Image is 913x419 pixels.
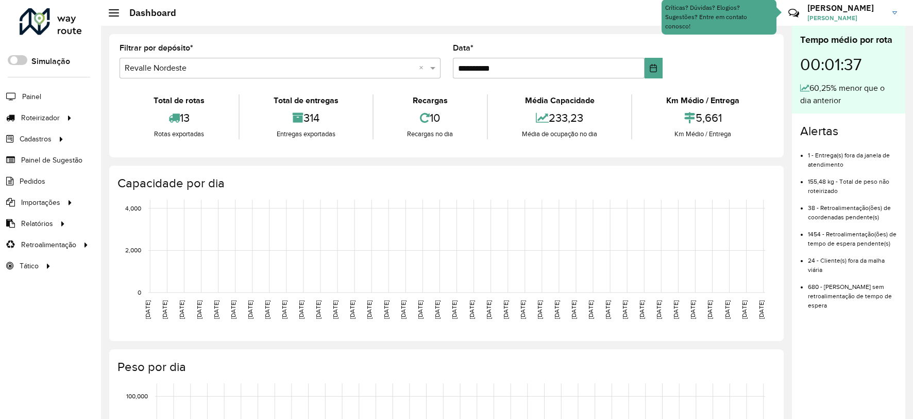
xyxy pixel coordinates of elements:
[366,300,373,319] text: [DATE]
[20,261,39,271] span: Tático
[138,289,141,296] text: 0
[635,107,771,129] div: 5,661
[119,7,176,19] h2: Dashboard
[117,176,773,191] h4: Capacidade por dia
[125,205,141,212] text: 4,000
[621,300,628,319] text: [DATE]
[21,155,82,166] span: Painel de Sugestão
[800,47,897,82] div: 00:01:37
[281,300,288,319] text: [DATE]
[808,143,897,169] li: 1 - Entrega(s) fora da janela de atendimento
[689,300,696,319] text: [DATE]
[21,218,53,229] span: Relatórios
[349,300,356,319] text: [DATE]
[20,176,45,187] span: Pedidos
[21,112,60,123] span: Roteirizador
[635,94,771,107] div: Km Médio / Entrega
[451,300,458,319] text: [DATE]
[122,129,236,139] div: Rotas exportadas
[376,94,485,107] div: Recargas
[31,55,70,68] label: Simulação
[800,33,897,47] div: Tempo médio por rota
[570,300,577,319] text: [DATE]
[144,300,151,319] text: [DATE]
[807,3,885,13] h3: [PERSON_NAME]
[519,300,526,319] text: [DATE]
[453,42,474,54] label: Data
[800,82,897,107] div: 60,25% menor que o dia anterior
[655,300,662,319] text: [DATE]
[20,134,52,144] span: Cadastros
[419,62,428,74] span: Clear all
[298,300,305,319] text: [DATE]
[122,107,236,129] div: 13
[315,300,322,319] text: [DATE]
[417,300,424,319] text: [DATE]
[536,300,543,319] text: [DATE]
[741,300,748,319] text: [DATE]
[491,107,629,129] div: 233,23
[645,58,662,78] button: Choose Date
[161,300,168,319] text: [DATE]
[242,129,370,139] div: Entregas exportadas
[468,300,475,319] text: [DATE]
[120,42,193,54] label: Filtrar por depósito
[485,300,492,319] text: [DATE]
[724,300,731,319] text: [DATE]
[332,300,339,319] text: [DATE]
[376,129,485,139] div: Recargas no dia
[21,197,60,208] span: Importações
[400,300,407,319] text: [DATE]
[122,94,236,107] div: Total de rotas
[376,107,485,129] div: 10
[808,275,897,310] li: 680 - [PERSON_NAME] sem retroalimentação de tempo de espera
[808,169,897,196] li: 155,48 kg - Total de peso não roteirizado
[242,94,370,107] div: Total de entregas
[808,222,897,248] li: 1454 - Retroalimentação(ões) de tempo de espera pendente(s)
[230,300,236,319] text: [DATE]
[587,300,594,319] text: [DATE]
[22,91,41,102] span: Painel
[672,300,679,319] text: [DATE]
[434,300,441,319] text: [DATE]
[706,300,713,319] text: [DATE]
[808,196,897,222] li: 38 - Retroalimentação(ões) de coordenadas pendente(s)
[635,129,771,139] div: Km Médio / Entrega
[242,107,370,129] div: 314
[491,94,629,107] div: Média Capacidade
[758,300,765,319] text: [DATE]
[247,300,253,319] text: [DATE]
[638,300,645,319] text: [DATE]
[807,13,885,23] span: [PERSON_NAME]
[178,300,185,319] text: [DATE]
[502,300,509,319] text: [DATE]
[213,300,219,319] text: [DATE]
[117,360,773,375] h4: Peso por dia
[783,2,805,24] a: Contato Rápido
[800,124,897,139] h4: Alertas
[125,247,141,254] text: 2,000
[553,300,560,319] text: [DATE]
[126,393,148,399] text: 100,000
[21,239,76,250] span: Retroalimentação
[264,300,270,319] text: [DATE]
[491,129,629,139] div: Média de ocupação no dia
[196,300,202,319] text: [DATE]
[808,248,897,275] li: 24 - Cliente(s) fora da malha viária
[383,300,390,319] text: [DATE]
[604,300,611,319] text: [DATE]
